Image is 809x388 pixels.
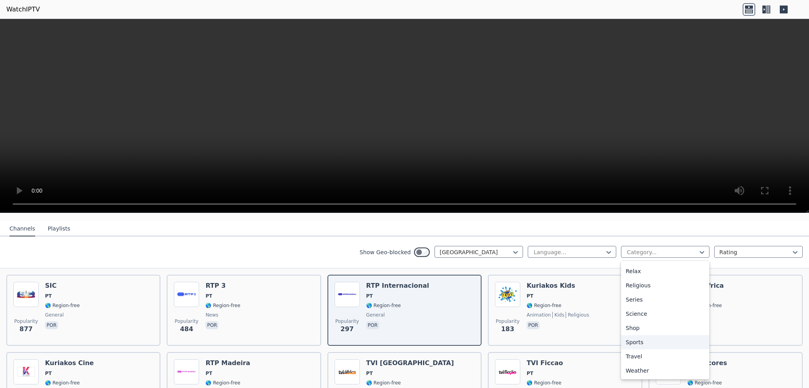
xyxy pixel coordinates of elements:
[175,318,198,324] span: Popularity
[366,282,429,290] h6: RTP Internacional
[205,359,250,367] h6: RTP Madeira
[621,307,709,321] div: Science
[566,312,589,318] span: religious
[341,324,354,334] span: 297
[45,321,58,329] p: por
[205,380,240,386] span: 🌎 Region-free
[205,321,218,329] p: por
[180,324,193,334] span: 484
[366,312,385,318] span: general
[366,321,379,329] p: por
[527,321,540,329] p: por
[527,302,561,309] span: 🌎 Region-free
[621,364,709,378] div: Weather
[687,380,722,386] span: 🌎 Region-free
[13,359,39,384] img: Kuriakos Cine
[496,318,519,324] span: Popularity
[45,312,64,318] span: general
[366,370,373,377] span: PT
[527,370,533,377] span: PT
[621,321,709,335] div: Shop
[621,349,709,364] div: Travel
[205,302,240,309] span: 🌎 Region-free
[552,312,564,318] span: kids
[48,221,70,236] button: Playlists
[501,324,514,334] span: 183
[621,278,709,292] div: Religious
[366,302,401,309] span: 🌎 Region-free
[527,282,589,290] h6: Kuriakos Kids
[45,380,80,386] span: 🌎 Region-free
[45,370,52,377] span: PT
[621,335,709,349] div: Sports
[495,359,520,384] img: TVI Ficcao
[366,380,401,386] span: 🌎 Region-free
[205,312,218,318] span: news
[527,312,551,318] span: animation
[205,293,212,299] span: PT
[13,282,39,307] img: SIC
[366,293,373,299] span: PT
[205,370,212,377] span: PT
[14,318,38,324] span: Popularity
[45,302,80,309] span: 🌎 Region-free
[527,293,533,299] span: PT
[527,359,563,367] h6: TVI Ficcao
[621,292,709,307] div: Series
[335,359,360,384] img: TVI Africa
[45,293,52,299] span: PT
[335,282,360,307] img: RTP Internacional
[9,221,35,236] button: Channels
[174,282,199,307] img: RTP 3
[19,324,32,334] span: 877
[366,359,454,367] h6: TVI [GEOGRAPHIC_DATA]
[45,282,80,290] h6: SIC
[335,318,359,324] span: Popularity
[621,264,709,278] div: Relax
[174,359,199,384] img: RTP Madeira
[45,359,94,367] h6: Kuriakos Cine
[527,380,561,386] span: 🌎 Region-free
[6,5,40,14] a: WatchIPTV
[359,248,411,256] label: Show Geo-blocked
[495,282,520,307] img: Kuriakos Kids
[205,282,240,290] h6: RTP 3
